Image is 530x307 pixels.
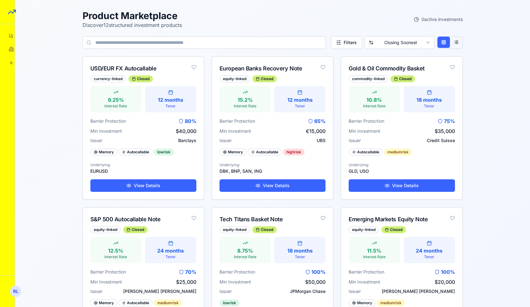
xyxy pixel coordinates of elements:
[223,247,267,254] div: 8.75%
[149,96,193,104] div: 12 months
[83,10,182,21] h1: Product Marketplace
[119,299,153,306] div: Autocallable
[220,299,240,306] div: low risk
[94,247,138,254] div: 12.5%
[435,127,455,135] span: $35,000
[90,215,189,224] div: S&P 500 Autocallable Note
[83,21,182,29] p: Discover 12 structured investment products
[149,254,193,259] div: Tenor
[154,149,174,156] div: low risk
[349,179,455,192] button: View Details
[306,127,326,135] span: €15,000
[223,96,267,104] div: 15.2%
[90,288,103,294] span: Issuer
[220,288,232,294] span: Issuer
[421,16,463,23] span: 0 active investments
[349,168,455,174] p: GLD, USO
[220,279,251,285] span: Min Investment
[220,75,250,82] div: equity-linked
[444,117,455,125] span: 75 %
[305,278,326,286] span: $50,000
[331,36,362,49] button: Filters
[248,149,282,156] div: Autocallable
[90,179,196,192] button: View Details
[377,299,405,306] div: medium risk
[435,278,455,286] span: $20,000
[94,104,138,109] div: Interest Rate
[220,149,246,156] div: Memory
[311,268,326,276] span: 100 %
[176,127,196,135] span: $40,000
[349,299,376,306] div: Memory
[185,268,196,276] span: 70 %
[317,137,326,144] span: UBS
[90,279,122,285] span: Min Investment
[220,118,255,124] span: Barrier Protection
[223,254,267,259] div: Interest Rate
[382,288,455,294] span: [PERSON_NAME] [PERSON_NAME]
[290,288,326,294] span: JPMorgan Chase
[119,149,153,156] div: Autocallable
[220,269,255,275] span: Barrier Protection
[252,226,277,233] div: Closed
[349,288,361,294] span: Issuer
[349,137,361,144] span: Issuer
[283,149,305,156] div: high risk
[427,137,455,144] span: Credit Suisse
[407,254,451,259] div: Tenor
[123,226,148,233] div: Closed
[349,269,384,275] span: Barrier Protection
[349,64,447,73] div: Gold & Oil Commodity Basket
[154,299,182,306] div: medium risk
[123,288,196,294] span: [PERSON_NAME] [PERSON_NAME]
[90,128,122,134] span: Min Investment
[94,254,138,259] div: Interest Rate
[223,104,267,109] div: Interest Rate
[220,137,232,144] span: Issuer
[149,247,193,254] div: 24 months
[90,137,103,144] span: Issuer
[220,64,318,73] div: European Banks Recovery Note
[220,162,240,167] span: Underlying:
[94,96,138,104] div: 9.25%
[407,96,451,104] div: 18 months
[220,128,251,134] span: Min Investment
[149,104,193,109] div: Tenor
[349,118,384,124] span: Barrier Protection
[352,247,396,254] div: 11.5%
[349,75,388,82] div: commodity-linked
[349,215,447,224] div: Emerging Markets Equity Note
[349,162,369,167] span: Underlying:
[349,226,379,233] div: equity-linked
[90,269,126,275] span: Barrier Protection
[178,137,196,144] span: Barclays
[90,149,117,156] div: Memory
[407,104,451,109] div: Tenor
[278,104,322,109] div: Tenor
[129,75,153,82] div: Closed
[90,226,121,233] div: equity-linked
[90,75,126,82] div: currency-linked
[176,278,196,286] span: $25,000
[220,168,326,174] p: DBK, BNP, SAN, ING
[349,279,380,285] span: Min Investment
[352,104,396,109] div: Interest Rate
[278,247,322,254] div: 18 months
[391,75,415,82] div: Closed
[90,168,196,174] p: EURUSD
[352,254,396,259] div: Interest Rate
[220,179,326,192] button: View Details
[90,299,117,306] div: Memory
[349,149,383,156] div: Autocallable
[352,96,396,104] div: 10.8%
[314,117,326,125] span: 65 %
[349,128,380,134] span: Min Investment
[185,117,196,125] span: 80 %
[10,286,21,297] span: RL
[252,75,277,82] div: Closed
[441,268,455,276] span: 100 %
[220,226,250,233] div: equity-linked
[90,162,111,167] span: Underlying:
[90,118,126,124] span: Barrier Protection
[5,281,15,302] button: RL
